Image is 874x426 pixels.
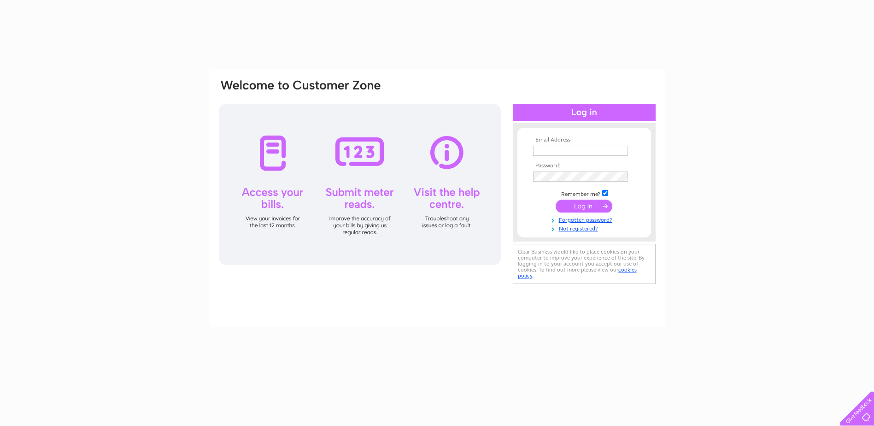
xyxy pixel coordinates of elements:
[556,200,612,213] input: Submit
[531,163,638,169] th: Password:
[533,215,638,224] a: Forgotten password?
[533,224,638,232] a: Not registered?
[531,189,638,198] td: Remember me?
[531,137,638,143] th: Email Address:
[518,266,637,279] a: cookies policy
[513,244,656,284] div: Clear Business would like to place cookies on your computer to improve your experience of the sit...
